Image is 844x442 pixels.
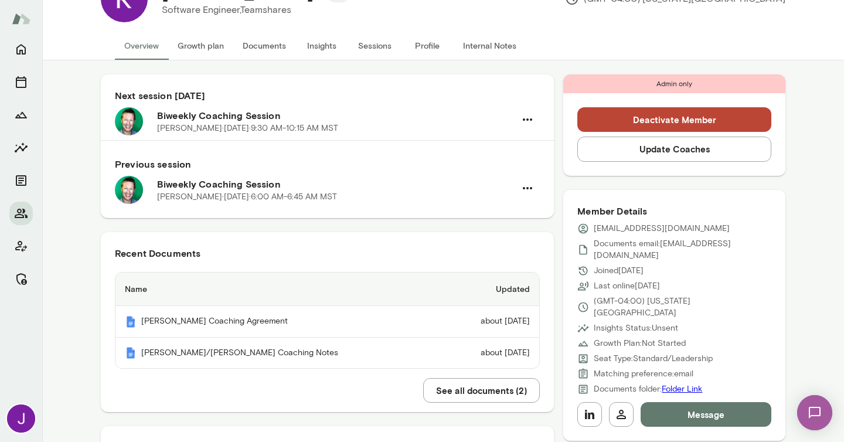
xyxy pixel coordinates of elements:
h6: Member Details [577,204,771,218]
p: Seat Type: Standard/Leadership [594,353,713,365]
p: Growth Plan: Not Started [594,338,686,349]
p: Insights Status: Unsent [594,322,678,334]
p: Documents email: [EMAIL_ADDRESS][DOMAIN_NAME] [594,238,771,261]
img: Mento [125,347,137,359]
img: Mento [12,8,30,30]
p: Matching preference: email [594,368,693,380]
button: Internal Notes [454,32,526,60]
img: Mento [125,316,137,328]
button: Profile [401,32,454,60]
p: Software Engineer, Teamshares [162,3,339,17]
h6: Biweekly Coaching Session [157,177,515,191]
p: [PERSON_NAME] · [DATE] · 6:00 AM-6:45 AM MST [157,191,337,203]
p: [PERSON_NAME] · [DATE] · 9:30 AM-10:15 AM MST [157,123,338,134]
p: Joined [DATE] [594,265,644,277]
p: (GMT-04:00) [US_STATE][GEOGRAPHIC_DATA] [594,295,771,319]
h6: Next session [DATE] [115,89,540,103]
td: about [DATE] [443,338,539,369]
a: Folder Link [662,384,702,394]
button: Sessions [9,70,33,94]
button: Deactivate Member [577,107,771,132]
p: [EMAIL_ADDRESS][DOMAIN_NAME] [594,223,730,234]
button: Client app [9,234,33,258]
button: Members [9,202,33,225]
th: [PERSON_NAME] Coaching Agreement [115,306,443,338]
button: Insights [295,32,348,60]
th: [PERSON_NAME]/[PERSON_NAME] Coaching Notes [115,338,443,369]
th: Updated [443,273,539,306]
h6: Biweekly Coaching Session [157,108,515,123]
button: Growth plan [168,32,233,60]
button: Sessions [348,32,401,60]
button: Documents [233,32,295,60]
button: Update Coaches [577,137,771,161]
button: Manage [9,267,33,291]
button: Documents [9,169,33,192]
button: Home [9,38,33,61]
td: about [DATE] [443,306,539,338]
button: Overview [115,32,168,60]
h6: Previous session [115,157,540,171]
th: Name [115,273,443,306]
button: Insights [9,136,33,159]
p: Documents folder: [594,383,702,395]
p: Last online [DATE] [594,280,660,292]
button: See all documents (2) [423,378,540,403]
button: Growth Plan [9,103,33,127]
div: Admin only [563,74,785,93]
img: Jocelyn Grodin [7,404,35,433]
button: Message [641,402,771,427]
h6: Recent Documents [115,246,540,260]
